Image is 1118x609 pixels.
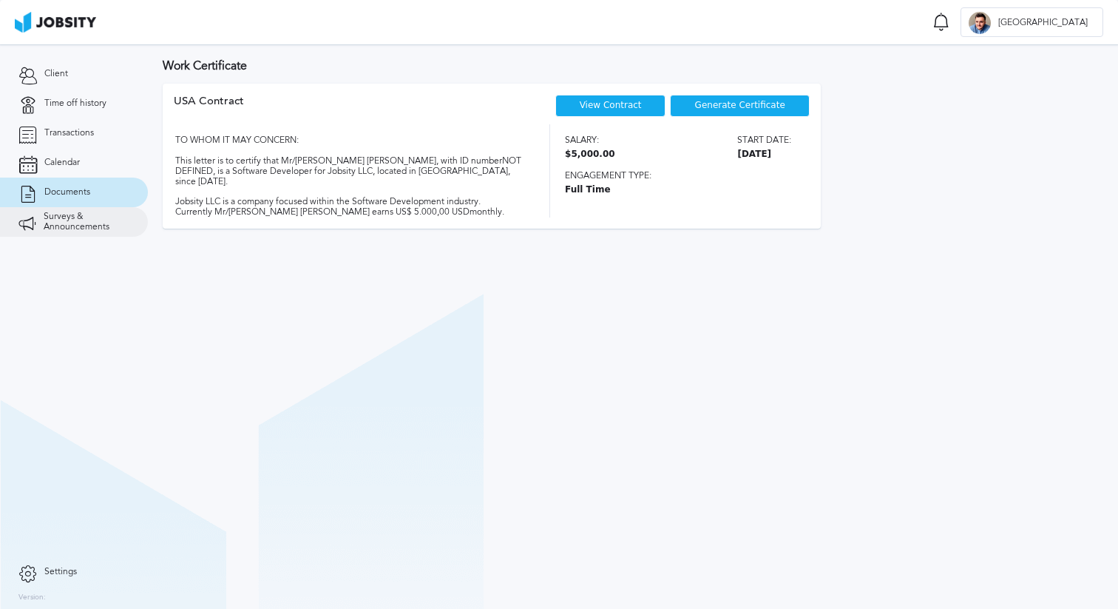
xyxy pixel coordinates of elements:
[44,98,106,109] span: Time off history
[580,100,642,110] a: View Contract
[44,69,68,79] span: Client
[961,7,1103,37] button: W[GEOGRAPHIC_DATA]
[565,185,791,195] span: Full Time
[44,158,80,168] span: Calendar
[991,18,1095,28] span: [GEOGRAPHIC_DATA]
[174,95,244,124] div: USA Contract
[18,593,46,602] label: Version:
[44,212,129,232] span: Surveys & Announcements
[163,59,1103,73] h3: Work Certificate
[15,12,96,33] img: ab4bad089aa723f57921c736e9817d99.png
[44,128,94,138] span: Transactions
[737,135,791,146] span: Start date:
[695,101,785,111] span: Generate Certificate
[174,124,524,217] div: TO WHOM IT MAY CONCERN: This letter is to certify that Mr/[PERSON_NAME] [PERSON_NAME], with ID nu...
[565,135,615,146] span: Salary:
[565,171,791,181] span: Engagement type:
[737,149,791,160] span: [DATE]
[44,567,77,577] span: Settings
[44,187,90,198] span: Documents
[969,12,991,34] div: W
[565,149,615,160] span: $5,000.00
